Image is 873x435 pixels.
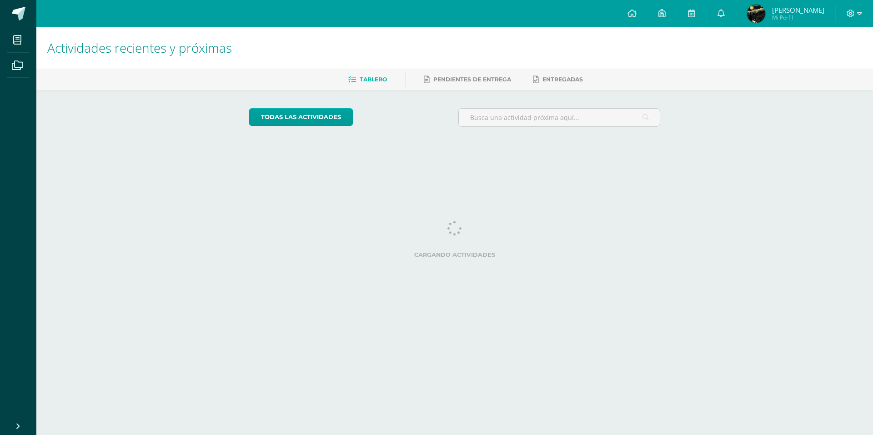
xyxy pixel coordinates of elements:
[772,5,824,15] span: [PERSON_NAME]
[249,108,353,126] a: todas las Actividades
[772,14,824,21] span: Mi Perfil
[348,72,387,87] a: Tablero
[360,76,387,83] span: Tablero
[424,72,511,87] a: Pendientes de entrega
[747,5,765,23] img: ff35e02625d473d18abbcec98187db3a.png
[433,76,511,83] span: Pendientes de entrega
[459,109,660,126] input: Busca una actividad próxima aquí...
[47,39,232,56] span: Actividades recientes y próximas
[533,72,583,87] a: Entregadas
[542,76,583,83] span: Entregadas
[249,251,661,258] label: Cargando actividades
